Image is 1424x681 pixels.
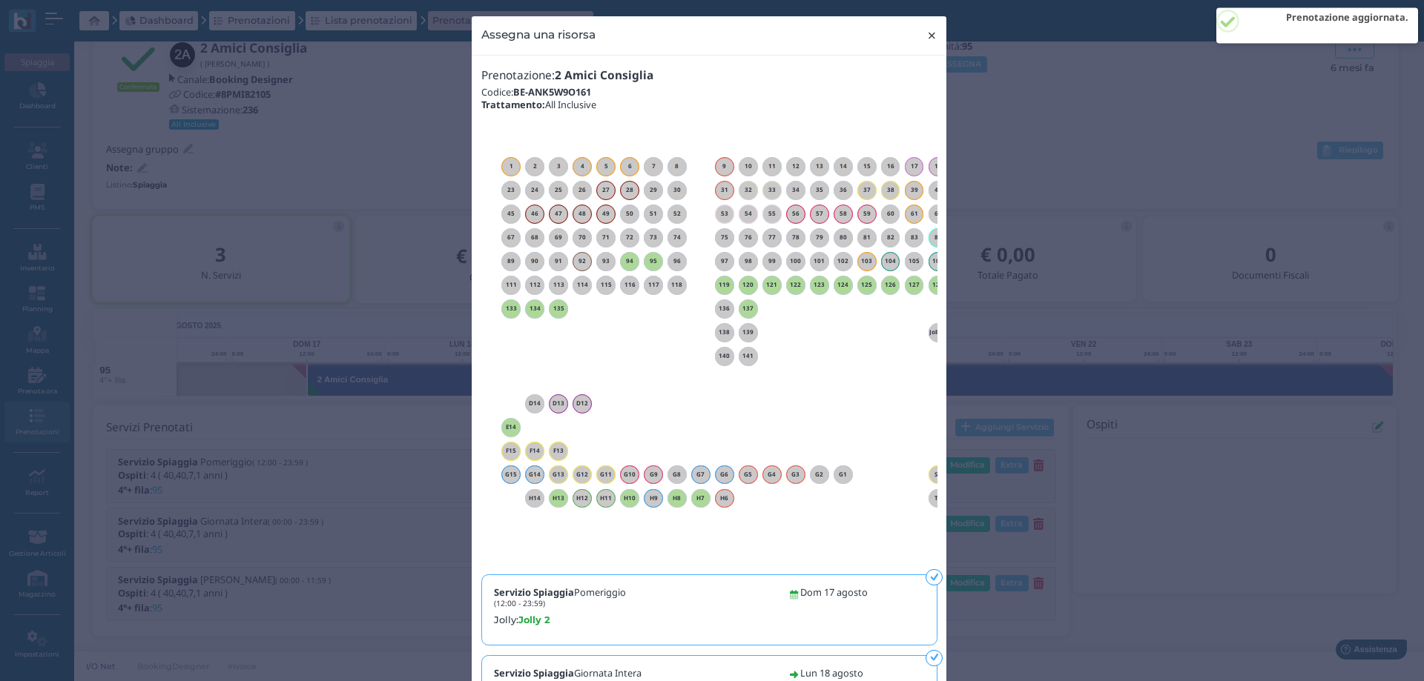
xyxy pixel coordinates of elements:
h6: 122 [786,282,805,288]
h6: D12 [573,400,592,407]
h6: 78 [786,234,805,241]
h6: 55 [762,210,782,217]
h6: 72 [620,234,639,241]
h6: 17 [905,163,924,170]
h6: D13 [549,400,568,407]
h6: 115 [596,282,616,288]
label: Jolly: [494,613,772,627]
h6: G10 [620,471,639,478]
h6: 5 [596,163,616,170]
h6: 76 [739,234,758,241]
h6: G7 [691,471,711,478]
h6: 102 [834,258,853,265]
h6: 9 [715,163,734,170]
h6: 135 [549,305,568,312]
h6: 119 [715,282,734,288]
h6: 70 [573,234,592,241]
h6: 12 [786,163,805,170]
h6: 95 [644,258,663,265]
h6: 48 [573,210,592,217]
h6: 79 [810,234,829,241]
h6: 69 [549,234,568,241]
h6: G12 [573,471,592,478]
h6: 127 [905,282,924,288]
h4: Prenotazione: [481,70,937,82]
h6: 47 [549,210,568,217]
h6: 3 [549,163,568,170]
h6: 39 [905,187,924,193]
h6: 29 [644,187,663,193]
h6: 23 [501,187,521,193]
b: Servizio Spiaggia [494,585,574,599]
h6: H7 [691,495,711,502]
h6: 8 [667,163,687,170]
h6: 136 [715,305,734,312]
h6: 37 [857,187,877,193]
h6: 117 [644,282,663,288]
h5: Codice: [481,87,937,97]
h6: 141 [739,353,758,359]
h6: 125 [857,282,877,288]
h6: 105 [905,258,924,265]
h6: 11 [762,163,782,170]
h6: G14 [525,471,544,478]
h6: 113 [549,282,568,288]
h6: 112 [525,282,544,288]
h6: 134 [525,305,544,312]
h6: 7 [644,163,663,170]
h6: 54 [739,210,758,217]
h6: 30 [667,187,687,193]
h6: 13 [810,163,829,170]
h6: H10 [620,495,639,502]
h6: 83 [905,234,924,241]
h6: G13 [549,471,568,478]
b: Trattamento: [481,98,545,111]
h6: 67 [501,234,521,241]
h6: 61 [905,210,924,217]
h6: 126 [881,282,900,288]
b: Jolly 2 [518,614,550,625]
span: Assistenza [44,12,98,23]
h6: 140 [715,353,734,359]
h6: G8 [667,471,687,478]
h6: 33 [762,187,782,193]
h6: 92 [573,258,592,265]
h6: 123 [810,282,829,288]
h6: D14 [525,400,544,407]
h6: G15 [501,471,521,478]
h6: 59 [857,210,877,217]
h6: 81 [857,234,877,241]
h6: 75 [715,234,734,241]
h6: 2 [525,163,544,170]
h6: 34 [786,187,805,193]
h6: 91 [549,258,568,265]
h5: Pomeriggio [494,587,626,608]
h6: 57 [810,210,829,217]
h6: 137 [739,305,758,312]
h6: 28 [620,187,639,193]
h4: Assegna una risorsa [481,26,596,43]
b: 2 Amici Consiglia [555,67,653,83]
h6: 31 [715,187,734,193]
h6: 45 [501,210,521,217]
h6: 77 [762,234,782,241]
h6: 133 [501,305,521,312]
h6: G9 [644,471,663,478]
h6: 82 [881,234,900,241]
h6: H6 [715,495,734,502]
h6: E14 [501,424,521,431]
h6: 32 [739,187,758,193]
h6: 27 [596,187,616,193]
h6: G4 [762,471,782,478]
h6: 124 [834,282,853,288]
h6: 58 [834,210,853,217]
h6: 14 [834,163,853,170]
h6: G11 [596,471,616,478]
h6: 90 [525,258,544,265]
h6: 4 [573,163,592,170]
h6: 35 [810,187,829,193]
h6: 52 [667,210,687,217]
h5: Dom 17 agosto [800,587,868,597]
h6: 51 [644,210,663,217]
h6: 15 [857,163,877,170]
